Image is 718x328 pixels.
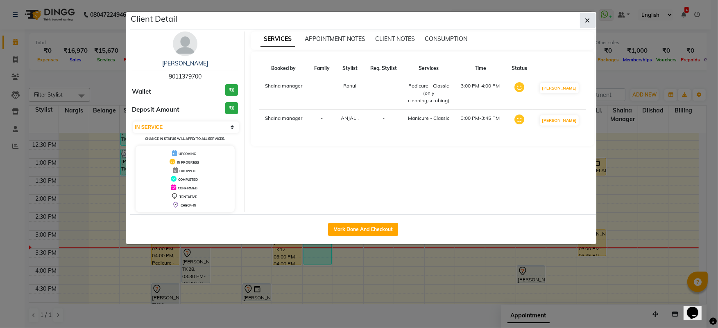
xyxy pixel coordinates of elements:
span: TENTATIVE [179,195,197,199]
td: - [308,77,335,110]
h3: ₹0 [225,102,238,114]
button: [PERSON_NAME] [540,83,579,93]
span: CLIENT NOTES [375,35,415,43]
th: Req. Stylist [365,60,403,77]
span: Rahul [343,83,356,89]
span: CHECK-IN [181,203,196,207]
td: 3:00 PM-4:00 PM [455,77,506,110]
span: COMPLETED [178,177,198,182]
span: CONSUMPTION [425,35,467,43]
span: 9011379700 [169,73,202,80]
th: Family [308,60,335,77]
img: avatar [173,31,197,56]
td: Shaina manager [259,110,308,132]
th: Status [506,60,533,77]
iframe: chat widget [684,295,710,320]
span: ANJALI. [341,115,359,121]
span: CONFIRMED [178,186,197,190]
td: - [308,110,335,132]
td: 3:00 PM-3:45 PM [455,110,506,132]
span: Wallet [132,87,152,97]
h5: Client Detail [131,13,178,25]
span: SERVICES [260,32,295,47]
td: - [365,77,403,110]
span: DROPPED [179,169,195,173]
h3: ₹0 [225,84,238,96]
th: Stylist [335,60,365,77]
div: Manicure - Classic [408,115,450,122]
button: [PERSON_NAME] [540,115,579,126]
td: Shaina manager [259,77,308,110]
div: Pedicure - Classic (only cleaning,scrubing) [408,82,450,104]
span: APPOINTMENT NOTES [305,35,365,43]
button: Mark Done And Checkout [328,223,398,236]
th: Booked by [259,60,308,77]
th: Time [455,60,506,77]
small: Change in status will apply to all services. [145,137,225,141]
td: - [365,110,403,132]
span: Deposit Amount [132,105,180,115]
a: [PERSON_NAME] [162,60,208,67]
th: Services [403,60,455,77]
span: IN PROGRESS [177,160,199,164]
span: UPCOMING [179,152,196,156]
